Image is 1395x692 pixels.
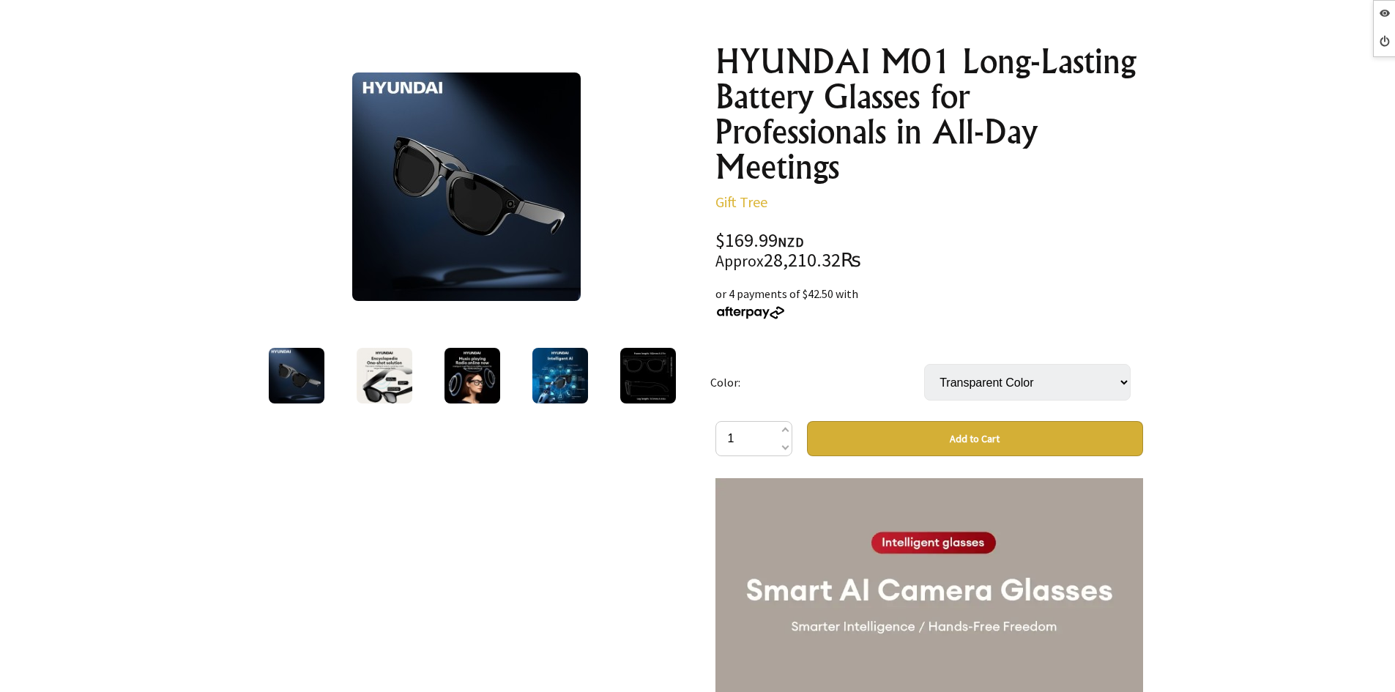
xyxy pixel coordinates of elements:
div: or 4 payments of $42.50 with [715,285,1143,320]
img: Afterpay [715,306,786,319]
img: HYUNDAI M01 Long-Lasting Battery Glasses for Professionals in All-Day Meetings [444,348,500,403]
img: HYUNDAI M01 Long-Lasting Battery Glasses for Professionals in All-Day Meetings [269,348,324,403]
img: HYUNDAI M01 Long-Lasting Battery Glasses for Professionals in All-Day Meetings [357,348,412,403]
button: Add to Cart [807,421,1143,456]
td: Color: [710,343,924,421]
span: NZD [778,234,804,250]
img: HYUNDAI M01 Long-Lasting Battery Glasses for Professionals in All-Day Meetings [620,348,676,403]
img: HYUNDAI M01 Long-Lasting Battery Glasses for Professionals in All-Day Meetings [532,348,588,403]
h1: HYUNDAI M01 Long-Lasting Battery Glasses for Professionals in All-Day Meetings [715,44,1143,185]
img: HYUNDAI M01 Long-Lasting Battery Glasses for Professionals in All-Day Meetings [352,72,581,301]
small: Approx [715,251,764,271]
a: Gift Tree [715,193,767,211]
div: $169.99 28,210.32₨ [715,231,1143,270]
